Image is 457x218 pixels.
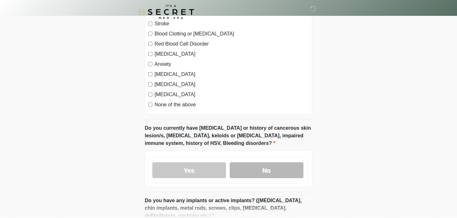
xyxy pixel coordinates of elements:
[148,62,152,66] input: Anxiety
[148,82,152,86] input: [MEDICAL_DATA]
[155,101,309,109] label: None of the above
[155,71,309,78] label: [MEDICAL_DATA]
[148,103,152,107] input: None of the above
[155,60,309,68] label: Anxiety
[155,20,309,28] label: Stroke
[230,162,303,178] label: No
[155,91,309,98] label: [MEDICAL_DATA]
[148,72,152,76] input: [MEDICAL_DATA]
[148,32,152,36] input: Blood Clotting or [MEDICAL_DATA]
[155,40,309,48] label: Red Blood Cell Disorder
[148,42,152,46] input: Red Blood Cell Disorder
[138,5,194,19] img: It's A Secret Med Spa Logo
[152,162,226,178] label: Yes
[145,124,312,147] label: Do you currently have [MEDICAL_DATA] or history of cancerous skin lesion/s, [MEDICAL_DATA], keloi...
[155,50,309,58] label: [MEDICAL_DATA]
[155,81,309,88] label: [MEDICAL_DATA]
[148,52,152,56] input: [MEDICAL_DATA]
[148,92,152,97] input: [MEDICAL_DATA]
[155,30,309,38] label: Blood Clotting or [MEDICAL_DATA]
